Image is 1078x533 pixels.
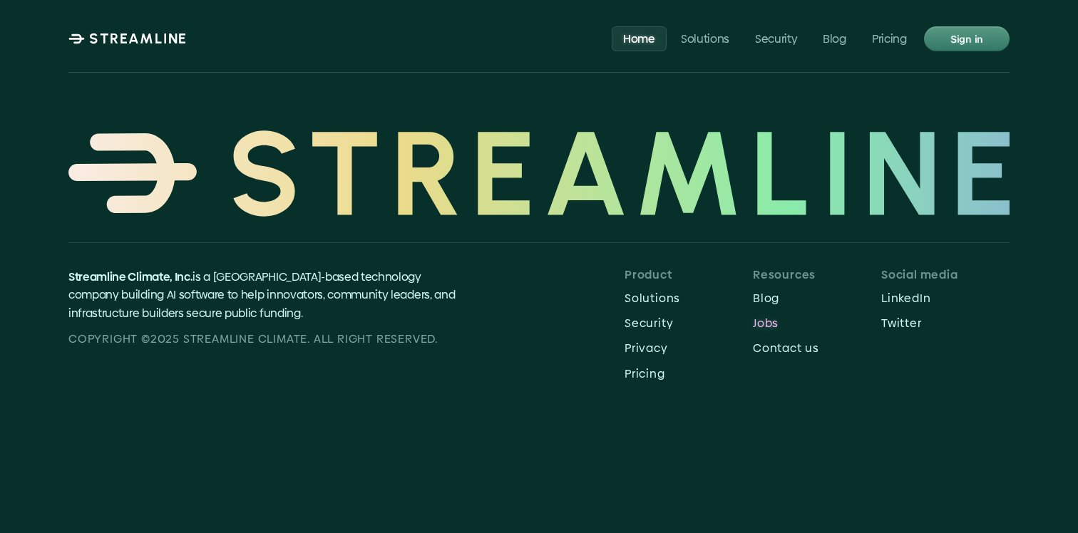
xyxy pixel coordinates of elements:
[812,26,858,51] a: Blog
[623,31,655,45] p: Home
[625,268,753,281] p: Product
[625,316,753,330] p: Security
[625,312,753,334] a: Security
[872,31,907,45] p: Pricing
[881,312,1010,334] a: Twitter
[823,31,847,45] p: Blog
[753,316,881,330] p: Jobs
[753,291,881,305] p: Blog
[68,30,188,47] a: STREAMLINE
[753,312,881,334] a: Jobs
[89,30,188,47] p: STREAMLINE
[753,341,881,355] p: Contact us
[755,31,797,45] p: Security
[625,363,753,385] a: Pricing
[924,26,1010,51] a: Sign in
[681,31,729,45] p: Solutions
[753,268,881,281] p: Resources
[881,268,1010,281] p: Social media
[881,291,1010,305] p: LinkedIn
[68,269,192,285] span: Streamline Climate, Inc.
[612,26,667,51] a: Home
[753,287,881,309] a: Blog
[625,341,753,355] p: Privacy
[753,337,881,359] a: Contact us
[861,26,918,51] a: Pricing
[625,291,753,305] p: Solutions
[68,330,471,348] p: Copyright ©2025 Streamline CLIMATE. all right reserved.
[625,337,753,359] a: Privacy
[68,268,471,323] p: is a [GEOGRAPHIC_DATA]-based technology company building AI software to help innovators, communit...
[881,287,1010,309] a: LinkedIn
[881,316,1010,330] p: Twitter
[744,26,808,51] a: Security
[625,367,753,381] p: Pricing
[950,29,983,48] p: Sign in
